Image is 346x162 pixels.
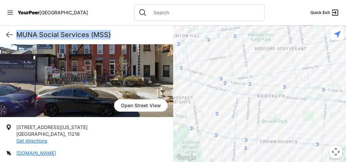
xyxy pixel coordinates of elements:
[175,153,197,162] a: Open this area in Google Maps (opens a new window)
[65,131,66,137] span: ,
[18,11,88,15] a: YourPeer[GEOGRAPHIC_DATA]
[16,131,65,137] span: [GEOGRAPHIC_DATA]
[39,10,88,15] span: [GEOGRAPHIC_DATA]
[16,124,88,130] span: [STREET_ADDRESS][US_STATE]
[16,30,168,39] h1: MUNA Social Services (MSS)
[310,9,339,17] a: Quick Exit
[310,10,330,15] span: Quick Exit
[68,131,80,137] span: 11216
[16,138,47,144] a: Get directions
[114,99,168,112] a: Open Street View
[329,145,343,159] button: Map camera controls
[175,153,197,162] img: Google
[16,150,56,156] a: [DOMAIN_NAME]
[149,9,260,16] input: Search
[18,10,39,15] span: YourPeer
